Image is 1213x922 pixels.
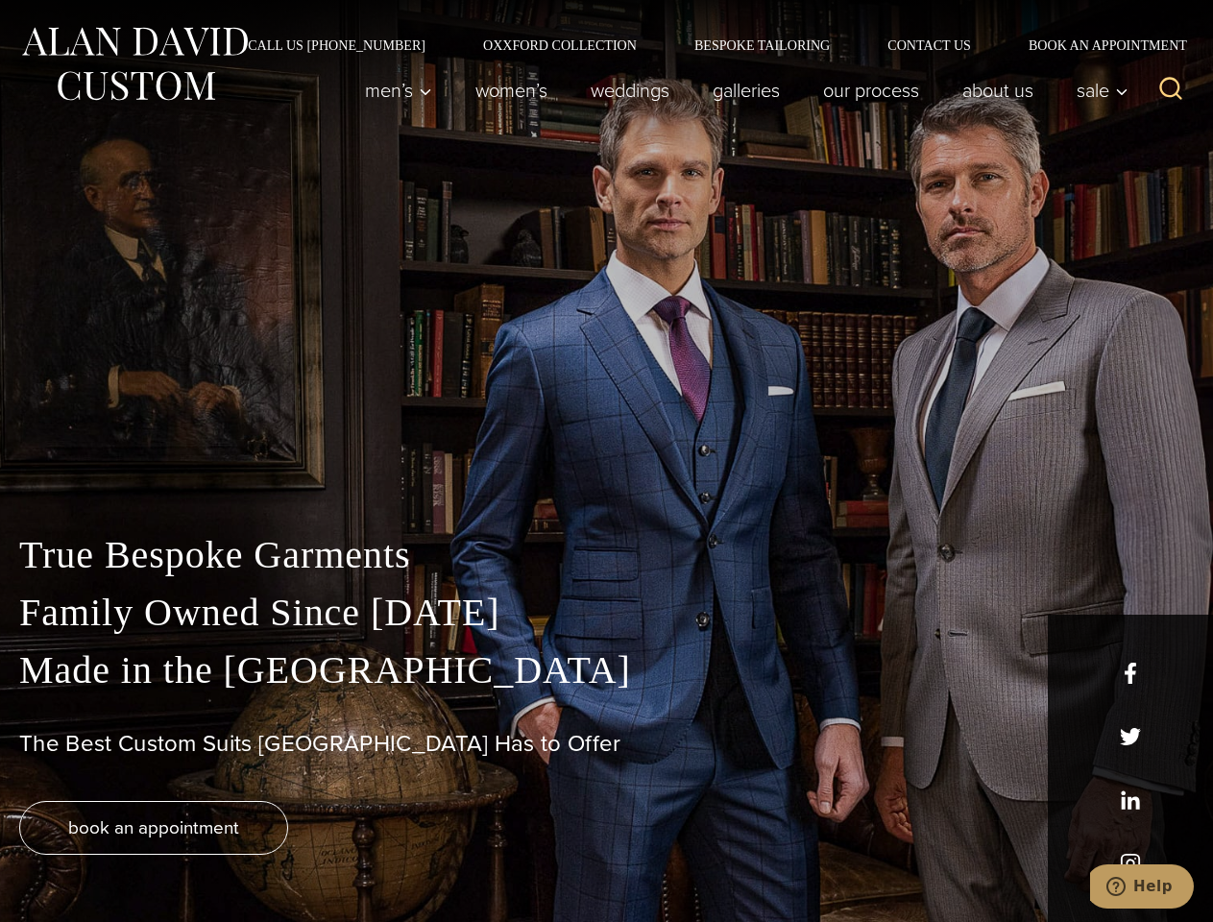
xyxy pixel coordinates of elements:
a: Galleries [691,71,802,109]
a: Bespoke Tailoring [666,38,859,52]
a: Oxxford Collection [454,38,666,52]
iframe: Opens a widget where you can chat to one of our agents [1090,864,1194,912]
a: Contact Us [859,38,1000,52]
a: Call Us [PHONE_NUMBER] [219,38,454,52]
a: Women’s [454,71,570,109]
a: Book an Appointment [1000,38,1194,52]
a: Our Process [802,71,941,109]
img: Alan David Custom [19,21,250,107]
a: weddings [570,71,691,109]
span: book an appointment [68,813,239,841]
p: True Bespoke Garments Family Owned Since [DATE] Made in the [GEOGRAPHIC_DATA] [19,526,1194,699]
a: book an appointment [19,801,288,855]
nav: Secondary Navigation [219,38,1194,52]
h1: The Best Custom Suits [GEOGRAPHIC_DATA] Has to Offer [19,730,1194,758]
a: About Us [941,71,1055,109]
button: View Search Form [1148,67,1194,113]
nav: Primary Navigation [344,71,1139,109]
button: Child menu of Men’s [344,71,454,109]
button: Child menu of Sale [1055,71,1139,109]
